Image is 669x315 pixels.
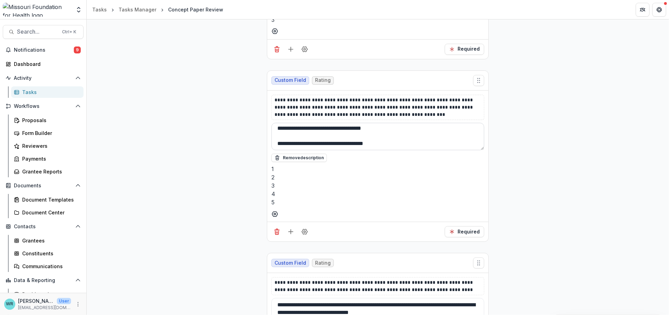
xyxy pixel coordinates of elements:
button: Notifications9 [3,44,84,56]
a: Communications [11,261,84,272]
a: Dashboard [3,58,84,70]
div: Dashboard [22,291,78,298]
span: Documents [14,183,72,189]
span: Custom Field [275,77,306,83]
div: 1 [271,165,484,173]
a: Tasks [89,5,110,15]
button: More [74,300,82,308]
a: Grantee Reports [11,166,84,177]
a: Constituents [11,248,84,259]
span: Custom Field [275,260,306,266]
a: Proposals [11,114,84,126]
button: Removedescription [271,154,327,162]
button: Options [271,209,278,218]
button: Field Settings [299,226,310,237]
span: Search... [17,28,58,35]
div: Grantees [22,237,78,244]
div: 4 [271,190,484,198]
div: Document Templates [22,196,78,203]
div: 3 [271,16,484,24]
div: Tasks [92,6,107,13]
div: Concept Paper Review [168,6,223,13]
div: 5 [271,198,484,206]
div: Form Builder [22,129,78,137]
div: Reviewers [22,142,78,150]
span: Notifications [14,47,74,53]
button: Get Help [652,3,666,17]
a: Form Builder [11,127,84,139]
div: Document Center [22,209,78,216]
span: Contacts [14,224,72,230]
button: Add field [285,226,296,237]
span: Rating [315,260,331,266]
img: Missouri Foundation for Health logo [3,3,71,17]
div: Payments [22,155,78,162]
p: [PERSON_NAME] [18,297,54,305]
span: 9 [74,46,81,53]
nav: breadcrumb [89,5,226,15]
span: Data & Reporting [14,278,72,283]
a: Payments [11,153,84,164]
button: Partners [636,3,650,17]
div: Tasks [22,88,78,96]
a: Document Center [11,207,84,218]
a: Document Templates [11,194,84,205]
div: Grantee Reports [22,168,78,175]
div: Constituents [22,250,78,257]
a: Dashboard [11,289,84,300]
span: Workflows [14,103,72,109]
span: Rating [315,77,331,83]
button: Delete field [271,44,283,55]
div: Tasks Manager [119,6,156,13]
button: Field Settings [299,44,310,55]
a: Tasks Manager [116,5,159,15]
button: Open Documents [3,180,84,191]
a: Tasks [11,86,84,98]
button: Open Activity [3,73,84,84]
div: Communications [22,263,78,270]
button: Options [271,27,278,35]
p: [EMAIL_ADDRESS][DOMAIN_NAME] [18,305,71,311]
p: User [57,298,71,304]
button: Open entity switcher [74,3,84,17]
div: Dashboard [14,60,78,68]
a: Reviewers [11,140,84,152]
div: 3 [271,181,484,190]
div: Ctrl + K [61,28,78,36]
button: Delete field [271,226,283,237]
span: Activity [14,75,72,81]
button: Add field [285,44,296,55]
button: Search... [3,25,84,39]
div: 2 [271,173,484,181]
button: Required [445,226,484,237]
button: Open Data & Reporting [3,275,84,286]
button: Required [445,44,484,55]
a: Grantees [11,235,84,246]
div: Wendy Rohrbach [6,302,14,306]
button: Move field [473,75,484,86]
button: Open Workflows [3,101,84,112]
button: Open Contacts [3,221,84,232]
div: Proposals [22,117,78,124]
button: Move field [473,257,484,269]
